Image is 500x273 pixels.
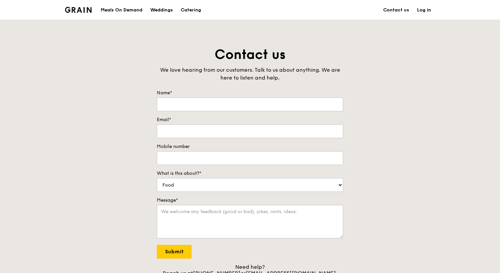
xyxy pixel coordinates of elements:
[157,170,343,177] label: What is this about?*
[101,0,142,20] div: Meals On Demand
[65,7,92,13] img: Grain
[157,197,343,204] label: Message*
[150,0,173,20] div: Weddings
[157,46,343,64] h1: Contact us
[157,90,343,96] label: Name*
[181,0,201,20] div: Catering
[146,0,177,20] a: Weddings
[379,0,413,20] a: Contact us
[157,245,192,259] input: Submit
[157,66,343,82] div: We love hearing from our customers. Talk to us about anything. We are here to listen and help.
[177,0,205,20] a: Catering
[157,117,343,123] label: Email*
[413,0,435,20] a: Log in
[157,143,343,150] label: Mobile number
